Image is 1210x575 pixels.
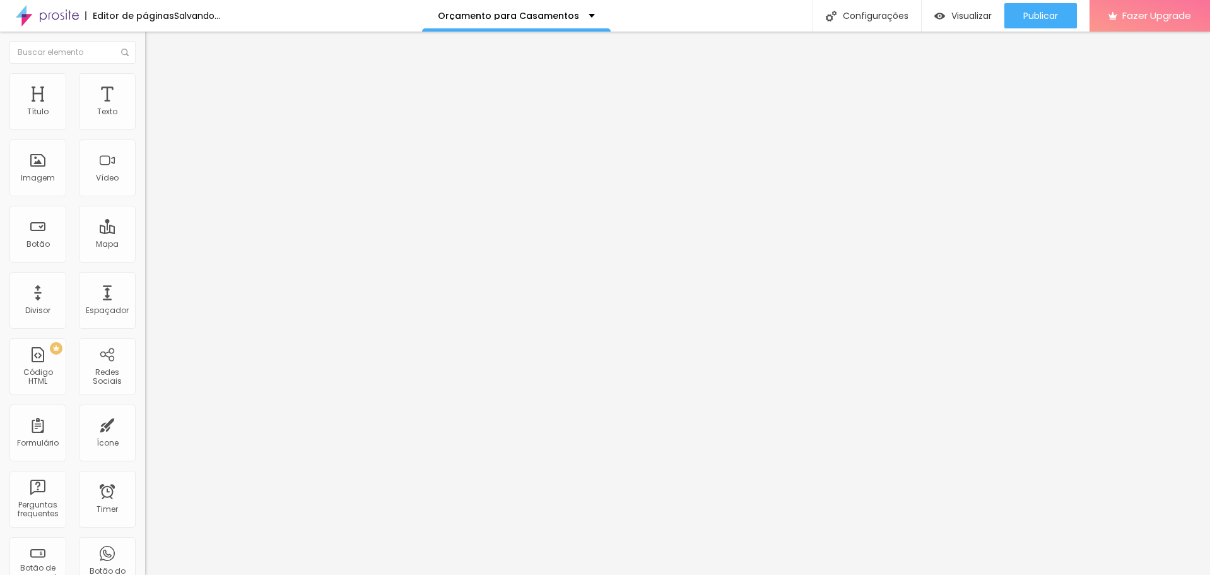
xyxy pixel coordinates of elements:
[97,505,118,514] div: Timer
[26,240,50,249] div: Botão
[13,368,62,386] div: Código HTML
[13,501,62,519] div: Perguntas frequentes
[438,11,579,20] p: Orçamento para Casamentos
[1004,3,1077,28] button: Publicar
[174,11,220,20] div: Salvando...
[17,439,59,448] div: Formulário
[25,306,50,315] div: Divisor
[96,240,119,249] div: Mapa
[97,439,119,448] div: Ícone
[951,11,992,21] span: Visualizar
[145,32,1210,575] iframe: Editor
[85,11,174,20] div: Editor de páginas
[97,107,117,116] div: Texto
[1122,10,1191,21] span: Fazer Upgrade
[96,174,119,182] div: Vídeo
[121,49,129,56] img: Icone
[9,41,136,64] input: Buscar elemento
[826,11,837,21] img: Icone
[82,368,132,386] div: Redes Sociais
[1023,11,1058,21] span: Publicar
[922,3,1004,28] button: Visualizar
[27,107,49,116] div: Título
[86,306,129,315] div: Espaçador
[934,11,945,21] img: view-1.svg
[21,174,55,182] div: Imagem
